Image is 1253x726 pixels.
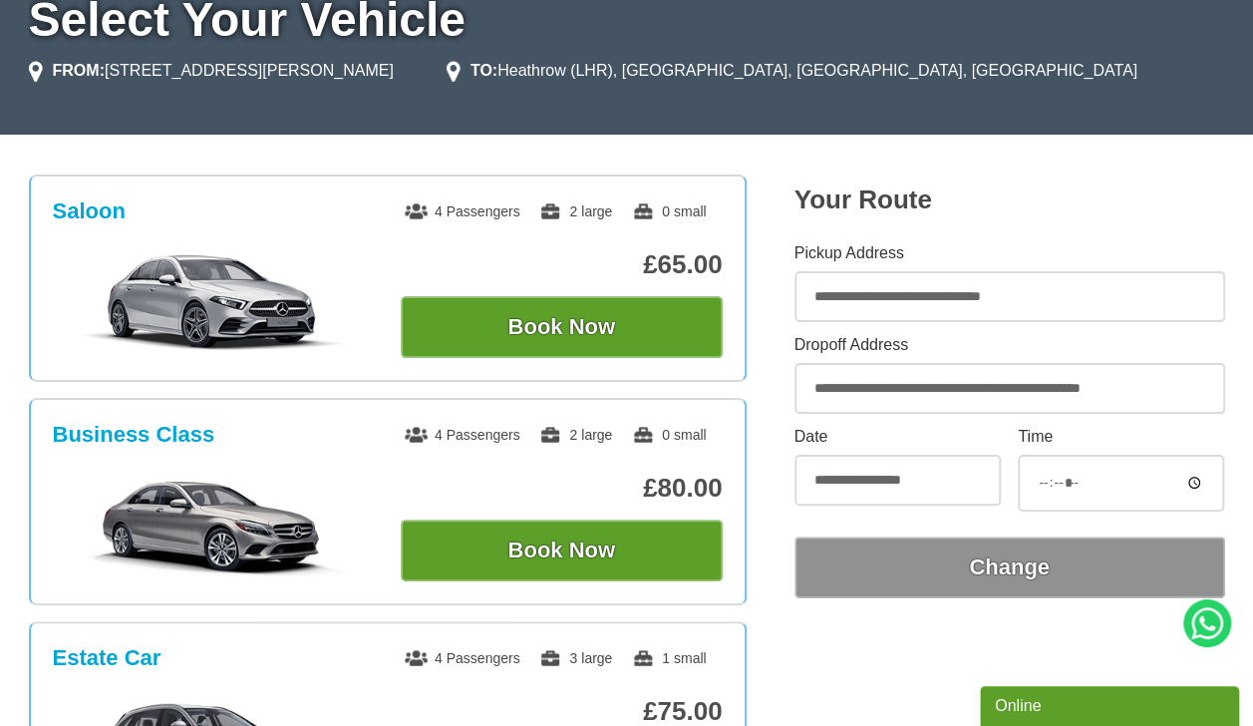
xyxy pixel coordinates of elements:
[401,520,723,581] button: Book Now
[53,198,126,224] h3: Saloon
[794,245,1225,261] label: Pickup Address
[405,203,520,219] span: 4 Passengers
[794,184,1225,215] h2: Your Route
[794,429,1001,445] label: Date
[632,203,706,219] span: 0 small
[794,337,1225,353] label: Dropoff Address
[401,473,723,504] p: £80.00
[405,427,520,443] span: 4 Passengers
[470,62,497,79] strong: TO:
[63,476,363,575] img: Business Class
[401,296,723,358] button: Book Now
[632,427,706,443] span: 0 small
[53,645,161,671] h3: Estate Car
[401,249,723,280] p: £65.00
[980,682,1243,726] iframe: chat widget
[539,427,612,443] span: 2 large
[53,62,105,79] strong: FROM:
[632,650,706,666] span: 1 small
[1018,429,1224,445] label: Time
[53,422,215,448] h3: Business Class
[63,252,363,352] img: Saloon
[794,537,1225,598] button: Change
[539,650,612,666] span: 3 large
[29,59,394,83] li: [STREET_ADDRESS][PERSON_NAME]
[405,650,520,666] span: 4 Passengers
[539,203,612,219] span: 2 large
[447,59,1137,83] li: Heathrow (LHR), [GEOGRAPHIC_DATA], [GEOGRAPHIC_DATA], [GEOGRAPHIC_DATA]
